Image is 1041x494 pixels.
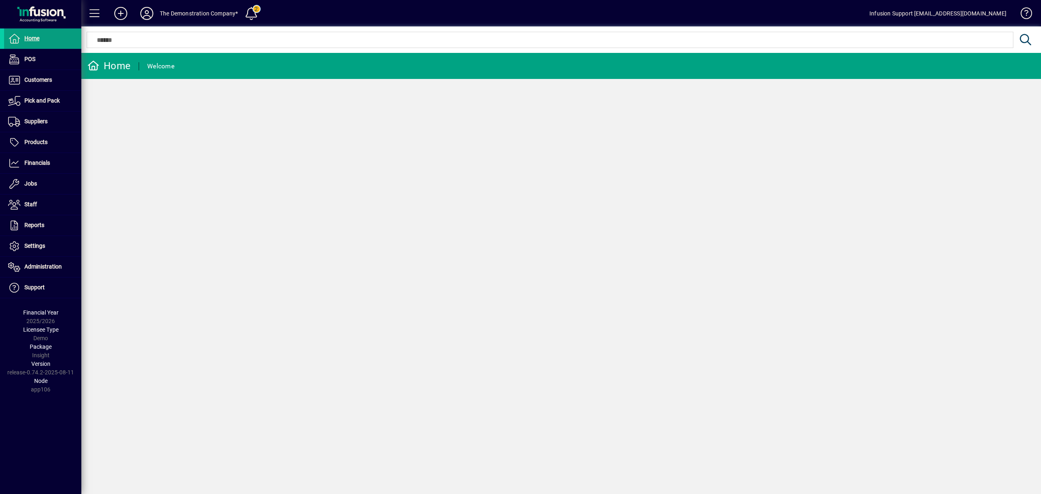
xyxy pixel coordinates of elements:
[160,7,238,20] div: The Demonstration Company*
[24,139,48,145] span: Products
[4,91,81,111] a: Pick and Pack
[24,243,45,249] span: Settings
[4,111,81,132] a: Suppliers
[24,263,62,270] span: Administration
[23,309,59,316] span: Financial Year
[4,70,81,90] a: Customers
[4,195,81,215] a: Staff
[24,56,35,62] span: POS
[87,59,131,72] div: Home
[4,236,81,256] a: Settings
[30,343,52,350] span: Package
[24,180,37,187] span: Jobs
[31,361,50,367] span: Version
[1015,2,1031,28] a: Knowledge Base
[4,132,81,153] a: Products
[869,7,1006,20] div: Infusion Support [EMAIL_ADDRESS][DOMAIN_NAME]
[24,222,44,228] span: Reports
[108,6,134,21] button: Add
[4,257,81,277] a: Administration
[134,6,160,21] button: Profile
[4,215,81,236] a: Reports
[4,174,81,194] a: Jobs
[24,97,60,104] span: Pick and Pack
[4,153,81,173] a: Financials
[24,201,37,208] span: Staff
[4,278,81,298] a: Support
[24,284,45,291] span: Support
[34,378,48,384] span: Node
[24,77,52,83] span: Customers
[24,118,48,125] span: Suppliers
[147,60,174,73] div: Welcome
[4,49,81,70] a: POS
[24,160,50,166] span: Financials
[24,35,39,42] span: Home
[23,326,59,333] span: Licensee Type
